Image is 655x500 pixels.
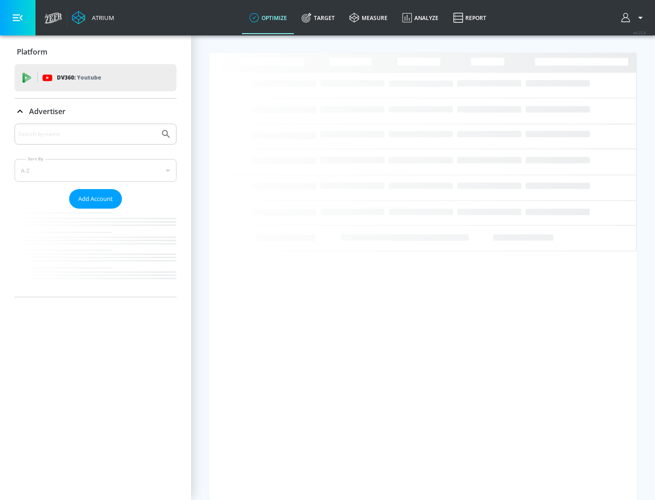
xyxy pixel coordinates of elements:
p: DV360: [57,73,101,83]
div: DV360: Youtube [15,64,176,91]
span: Add Account [78,194,113,204]
a: Atrium [72,11,114,25]
div: Atrium [88,14,114,22]
div: Advertiser [15,124,176,297]
p: Platform [17,47,47,57]
div: Advertiser [15,99,176,124]
nav: list of Advertiser [15,209,176,297]
a: Analyze [395,1,446,34]
a: measure [342,1,395,34]
input: Search by name [18,128,156,140]
p: Advertiser [29,106,65,116]
a: optimize [242,1,294,34]
span: v 4.25.4 [633,30,646,35]
p: Youtube [77,73,101,82]
div: A-Z [15,159,176,182]
a: Report [446,1,494,34]
button: Add Account [69,189,122,209]
a: Target [294,1,342,34]
label: Sort By [26,156,45,162]
div: Platform [15,39,176,65]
